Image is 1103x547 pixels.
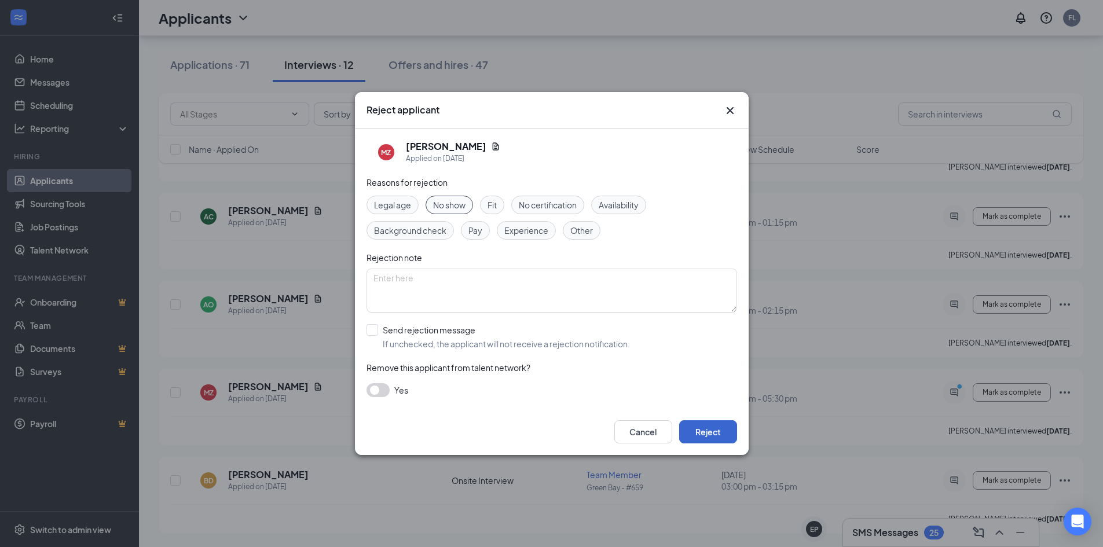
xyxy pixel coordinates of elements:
[367,104,439,116] h3: Reject applicant
[488,199,497,211] span: Fit
[367,177,448,188] span: Reasons for rejection
[374,199,411,211] span: Legal age
[599,199,639,211] span: Availability
[614,420,672,443] button: Cancel
[433,199,466,211] span: No show
[394,383,408,397] span: Yes
[367,252,422,263] span: Rejection note
[723,104,737,118] button: Close
[374,224,446,237] span: Background check
[468,224,482,237] span: Pay
[406,153,500,164] div: Applied on [DATE]
[519,199,577,211] span: No certification
[381,148,391,157] div: MZ
[491,142,500,151] svg: Document
[406,140,486,153] h5: [PERSON_NAME]
[723,104,737,118] svg: Cross
[679,420,737,443] button: Reject
[1064,508,1091,535] div: Open Intercom Messenger
[504,224,548,237] span: Experience
[367,362,530,373] span: Remove this applicant from talent network?
[570,224,593,237] span: Other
